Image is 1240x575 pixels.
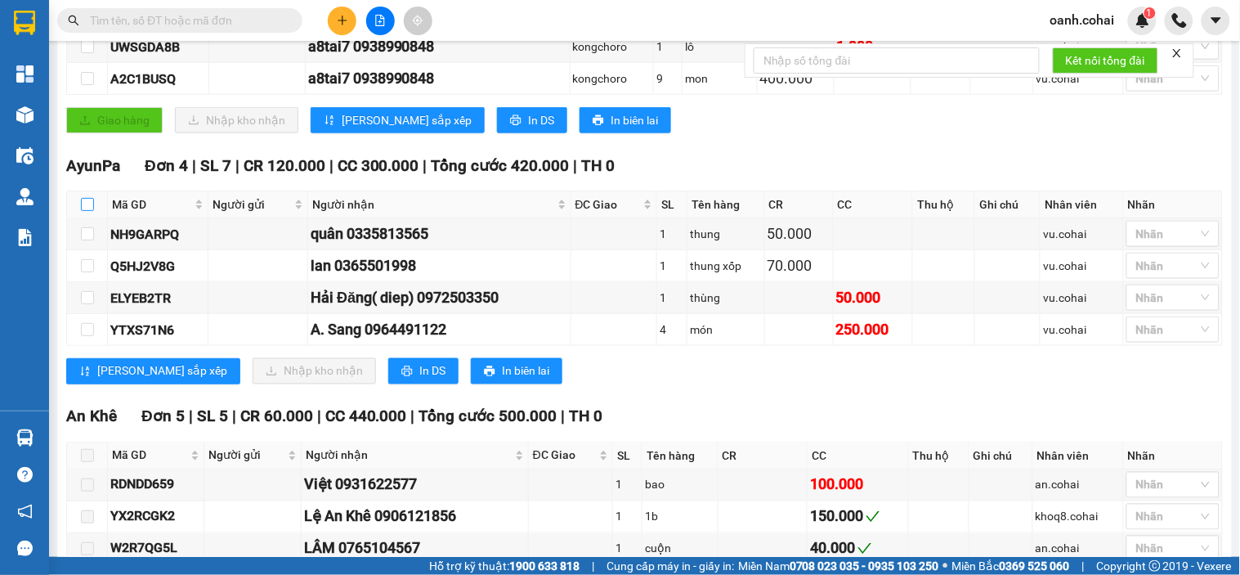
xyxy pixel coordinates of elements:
span: CR 60.000 [240,407,313,426]
th: Ghi chú [969,442,1033,469]
div: W2R7QG5L [110,538,201,559]
td: A2C1BUSQ [108,63,209,95]
img: warehouse-icon [16,106,34,124]
th: SL [613,442,642,469]
button: printerIn biên lai [471,358,562,384]
span: printer [510,115,522,128]
div: vu.cohai [1043,257,1121,275]
span: [DATE] 11:49 [146,44,206,56]
span: | [192,156,196,175]
div: LÂM 0765104567 [304,537,526,560]
div: 1 [660,257,684,275]
th: Tên hàng [687,191,765,218]
div: YTXS71N6 [110,320,205,340]
span: 1 [1147,7,1153,19]
div: Hải Đăng( diep) 0972503350 [311,286,567,309]
span: Đơn 5 [141,407,185,426]
button: printerIn DS [497,107,567,133]
img: dashboard-icon [16,65,34,83]
div: kongchoro [573,70,651,88]
div: Nhãn [1128,447,1218,465]
div: YX2RCGK2 [110,506,201,527]
td: ELYEB2TR [108,282,208,314]
span: ⚪️ [943,563,948,569]
div: an.cohai [1036,540,1121,558]
span: plus [337,15,348,26]
span: Mã GD [112,447,187,465]
div: UWSGDA8B [110,37,206,57]
button: plus [328,7,356,35]
th: SL [657,191,687,218]
div: 1 [616,540,639,558]
span: AyunPa [146,89,204,109]
div: thung xốp [690,257,762,275]
button: aim [404,7,432,35]
div: 1b [645,508,715,526]
th: Thu hộ [909,442,969,469]
th: CC [834,191,914,218]
th: CR [718,442,808,469]
span: aim [412,15,423,26]
div: bao [645,476,715,494]
div: a8tai7 0938990848 [308,35,567,58]
button: sort-ascending[PERSON_NAME] sắp xếp [66,358,240,384]
span: Người nhận [312,195,553,213]
span: oanh.cohai [1037,10,1128,30]
span: | [189,407,193,426]
td: RDNDD659 [108,469,204,501]
span: printer [593,115,604,128]
span: sort-ascending [79,366,91,379]
img: logo-vxr [14,11,35,35]
span: [PERSON_NAME] sắp xếp [342,111,472,129]
div: khoq8.cohai [1036,508,1121,526]
span: | [232,407,236,426]
div: 100.000 [810,474,905,496]
div: Nhãn [1128,195,1218,213]
button: uploadGiao hàng [66,107,163,133]
th: Ghi chú [975,191,1041,218]
span: Miền Bắc [952,557,1070,575]
span: check [866,510,880,524]
span: search [68,15,79,26]
img: solution-icon [16,229,34,246]
div: vu.cohai [1043,321,1121,339]
span: Tổng cước 500.000 [419,407,557,426]
span: TH 0 [582,156,616,175]
div: an.cohai [1036,476,1121,494]
strong: 0708 023 035 - 0935 103 250 [790,559,939,573]
span: | [592,557,594,575]
div: A. Sang 0964491122 [311,318,567,341]
div: ELYEB2TR [110,288,205,308]
button: printerIn DS [388,358,459,384]
span: SL 5 [197,407,228,426]
span: file-add [374,15,386,26]
span: CC 440.000 [325,407,407,426]
span: Người nhận [306,447,512,465]
span: Người gửi [213,195,291,213]
img: warehouse-icon [16,429,34,447]
div: 1 [660,225,684,243]
div: 40.000 [810,537,905,560]
span: [PERSON_NAME] sắp xếp [97,362,227,380]
span: Người gửi [208,447,284,465]
div: 150.000 [810,505,905,528]
th: Nhân viên [1033,442,1124,469]
span: printer [401,366,413,379]
div: A2C1BUSQ [110,69,206,89]
input: Nhập số tổng đài [754,47,1040,74]
button: downloadNhập kho nhận [253,358,376,384]
td: YX2RCGK2 [108,501,204,533]
div: món [690,321,762,339]
span: | [411,407,415,426]
button: downloadNhập kho nhận [175,107,298,133]
div: thùng [690,289,762,307]
span: An Khê [66,407,117,426]
div: 50.000 [836,286,911,309]
span: check [857,541,872,556]
h2: V53VUVZT [7,51,89,76]
span: TH 0 [570,407,603,426]
td: NH9GARPQ [108,218,208,250]
span: | [574,156,578,175]
button: sort-ascending[PERSON_NAME] sắp xếp [311,107,485,133]
button: caret-down [1202,7,1230,35]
